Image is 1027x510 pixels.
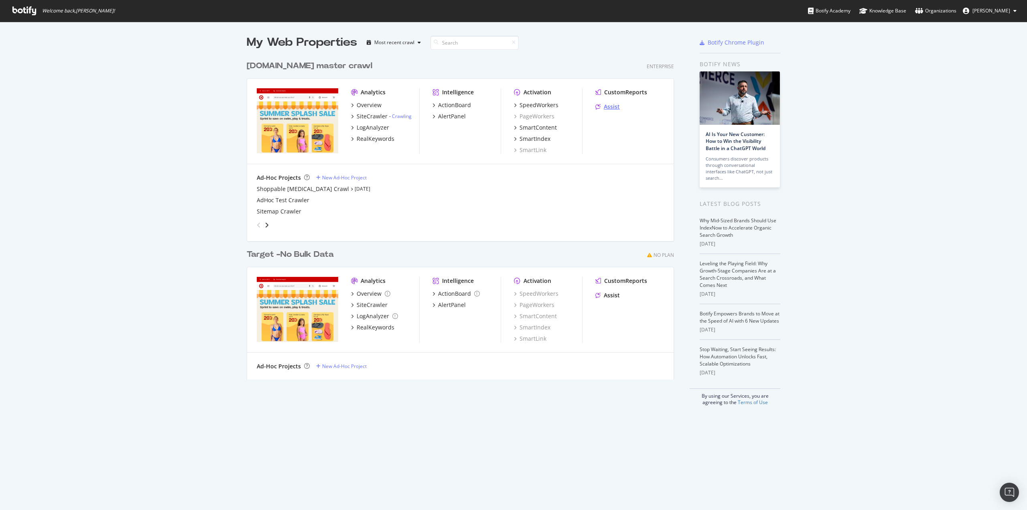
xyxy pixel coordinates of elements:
a: SmartIndex [514,135,550,143]
a: SmartLink [514,146,546,154]
div: SiteCrawler [357,301,388,309]
a: Sitemap Crawler [257,207,301,215]
div: Assist [604,103,620,111]
div: AlertPanel [438,112,466,120]
div: Latest Blog Posts [700,199,780,208]
div: angle-left [254,219,264,232]
a: Target -No Bulk Data [247,249,337,260]
div: Overview [357,101,382,109]
a: PageWorkers [514,301,554,309]
div: By using our Services, you are agreeing to the [690,388,780,406]
a: RealKeywords [351,323,394,331]
div: Enterprise [647,63,674,70]
a: AlertPanel [432,112,466,120]
a: New Ad-Hoc Project [316,363,367,370]
div: SmartContent [520,124,557,132]
button: Most recent crawl [363,36,424,49]
div: Organizations [915,7,956,15]
div: Intelligence [442,277,474,285]
input: Search [430,36,519,50]
a: Leveling the Playing Field: Why Growth-Stage Companies Are at a Search Crossroads, and What Comes... [700,260,776,289]
div: My Web Properties [247,35,357,51]
div: [DOMAIN_NAME] master crawl [247,60,372,72]
a: ActionBoard [432,101,471,109]
div: Ad-Hoc Projects [257,362,301,370]
div: Target -No Bulk Data [247,249,334,260]
a: LogAnalyzer [351,124,389,132]
a: [DOMAIN_NAME] master crawl [247,60,375,72]
a: CustomReports [595,88,647,96]
div: Activation [524,277,551,285]
a: Shoppable [MEDICAL_DATA] Crawl [257,185,349,193]
div: Knowledge Base [859,7,906,15]
div: Consumers discover products through conversational interfaces like ChatGPT, not just search… [706,156,774,181]
div: [DATE] [700,291,780,298]
a: CustomReports [595,277,647,285]
a: Terms of Use [738,399,768,406]
span: Welcome back, [PERSON_NAME] ! [42,8,115,14]
a: Overview [351,290,390,298]
div: SpeedWorkers [520,101,558,109]
div: New Ad-Hoc Project [322,174,367,181]
button: [PERSON_NAME] [956,4,1023,17]
a: SiteCrawler [351,301,388,309]
a: LogAnalyzer [351,312,398,320]
a: Assist [595,291,620,299]
div: Assist [604,291,620,299]
a: Botify Chrome Plugin [700,39,764,47]
div: [DATE] [700,240,780,248]
div: [DATE] [700,369,780,376]
img: AI Is Your New Customer: How to Win the Visibility Battle in a ChatGPT World [700,71,780,125]
a: Why Mid-Sized Brands Should Use IndexNow to Accelerate Organic Search Growth [700,217,776,238]
a: Botify Empowers Brands to Move at the Speed of AI with 6 New Updates [700,310,779,324]
a: AlertPanel [432,301,466,309]
div: SiteCrawler [357,112,388,120]
div: - [389,113,412,120]
a: SpeedWorkers [514,290,558,298]
a: Assist [595,103,620,111]
div: ActionBoard [438,290,471,298]
div: LogAnalyzer [357,312,389,320]
div: SmartIndex [520,135,550,143]
a: PageWorkers [514,112,554,120]
a: SpeedWorkers [514,101,558,109]
div: Analytics [361,277,386,285]
a: ActionBoard [432,290,480,298]
a: SmartIndex [514,323,550,331]
div: Botify Chrome Plugin [708,39,764,47]
a: Overview [351,101,382,109]
a: New Ad-Hoc Project [316,174,367,181]
div: Activation [524,88,551,96]
div: Ad-Hoc Projects [257,174,301,182]
div: CustomReports [604,277,647,285]
div: ActionBoard [438,101,471,109]
div: RealKeywords [357,135,394,143]
div: RealKeywords [357,323,394,331]
div: LogAnalyzer [357,124,389,132]
a: SmartContent [514,312,557,320]
a: RealKeywords [351,135,394,143]
a: SiteCrawler- Crawling [351,112,412,120]
div: Most recent crawl [374,40,414,45]
div: CustomReports [604,88,647,96]
div: Overview [357,290,382,298]
div: No Plan [654,252,674,258]
div: Botify news [700,60,780,69]
a: SmartLink [514,335,546,343]
div: Botify Academy [808,7,850,15]
img: www.target.com [257,88,338,153]
div: [DATE] [700,326,780,333]
a: Stop Waiting, Start Seeing Results: How Automation Unlocks Fast, Scalable Optimizations [700,346,776,367]
div: AlertPanel [438,301,466,309]
div: Open Intercom Messenger [1000,483,1019,502]
a: AI Is Your New Customer: How to Win the Visibility Battle in a ChatGPT World [706,131,765,151]
div: angle-right [264,221,270,229]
